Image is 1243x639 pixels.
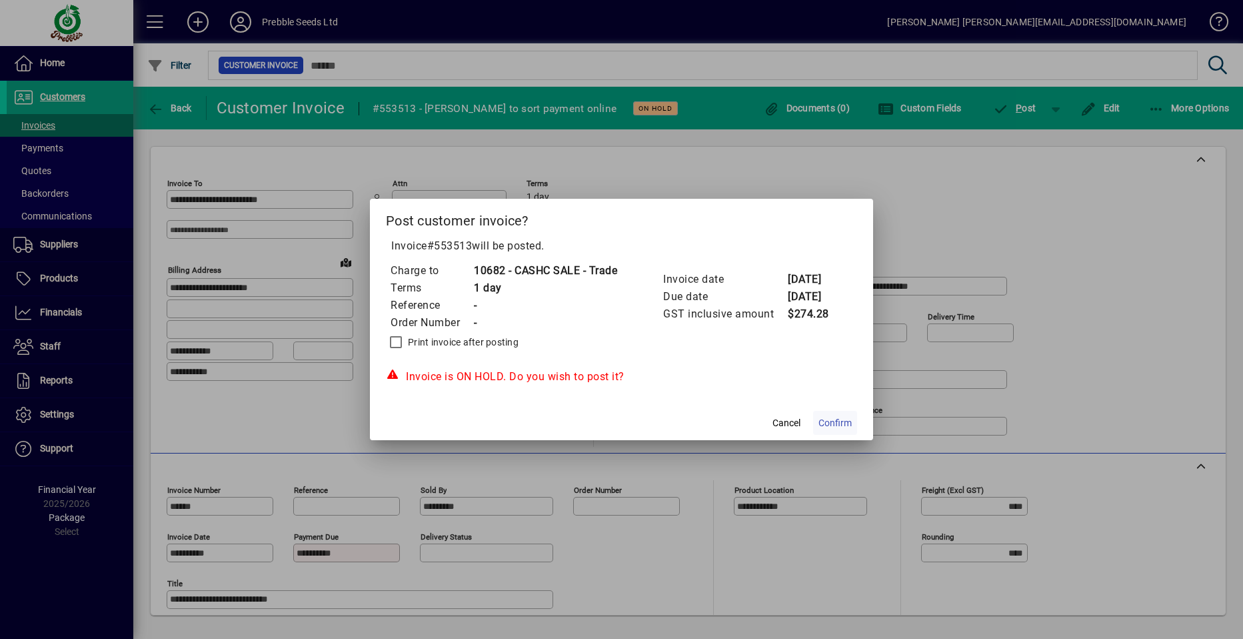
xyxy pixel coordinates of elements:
[390,279,473,297] td: Terms
[390,314,473,332] td: Order Number
[765,411,808,435] button: Cancel
[772,416,800,430] span: Cancel
[662,271,787,288] td: Invoice date
[390,297,473,314] td: Reference
[662,288,787,305] td: Due date
[390,262,473,279] td: Charge to
[473,297,617,314] td: -
[386,369,857,385] div: Invoice is ON HOLD. Do you wish to post it?
[473,262,617,279] td: 10682 - CASHC SALE - Trade
[818,416,852,430] span: Confirm
[386,238,857,254] p: Invoice will be posted .
[473,314,617,332] td: -
[787,271,840,288] td: [DATE]
[427,239,473,252] span: #553513
[787,305,840,323] td: $274.28
[473,279,617,297] td: 1 day
[662,305,787,323] td: GST inclusive amount
[405,336,519,349] label: Print invoice after posting
[370,199,873,237] h2: Post customer invoice?
[813,411,857,435] button: Confirm
[787,288,840,305] td: [DATE]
